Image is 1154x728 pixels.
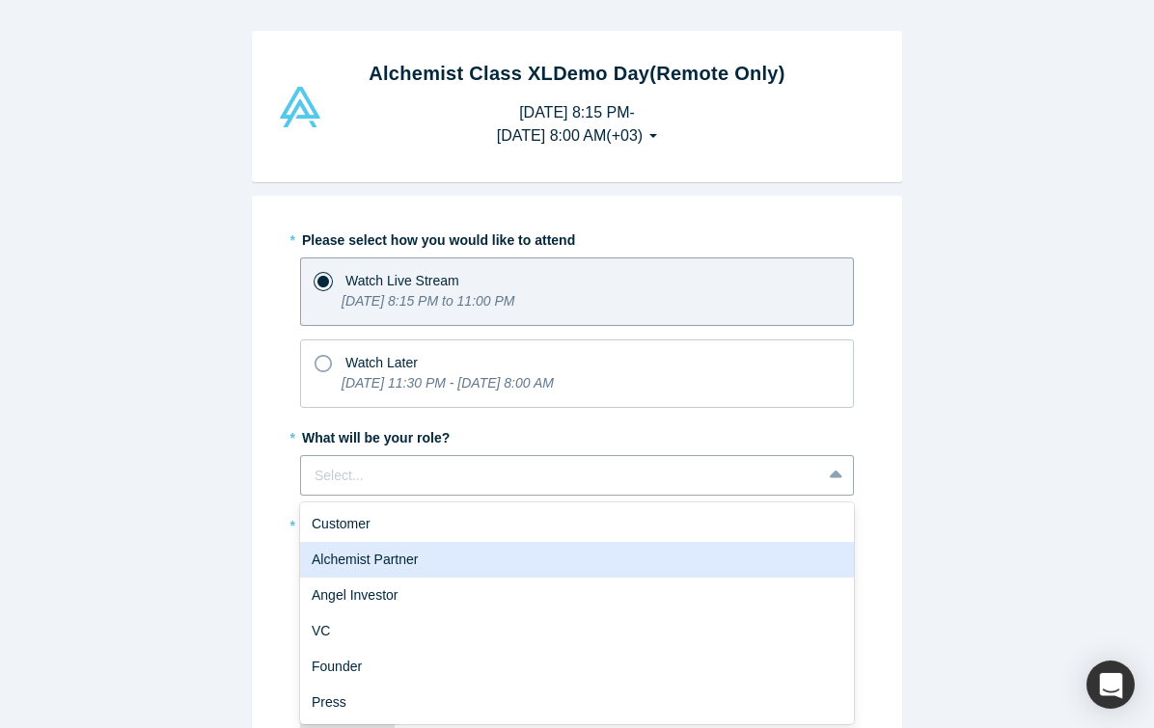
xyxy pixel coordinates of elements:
button: [DATE] 8:15 PM-[DATE] 8:00 AM(+03) [477,94,677,154]
span: Watch Later [345,355,418,370]
label: Please select how you would like to attend [300,224,854,251]
img: Alchemist Vault Logo [277,87,323,127]
i: [DATE] 8:15 PM to 11:00 PM [342,293,514,309]
label: What will be your role? [300,421,854,448]
div: Founder [300,649,854,685]
i: [DATE] 11:30 PM - [DATE] 8:00 AM [342,375,554,391]
div: Angel Investor [300,578,854,613]
div: Customer [300,506,854,542]
div: VC [300,613,854,649]
strong: Alchemist Class XL Demo Day (Remote Only) [369,63,785,84]
div: Alchemist Partner [300,542,854,578]
span: Watch Live Stream [345,273,459,288]
div: Press [300,685,854,720]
